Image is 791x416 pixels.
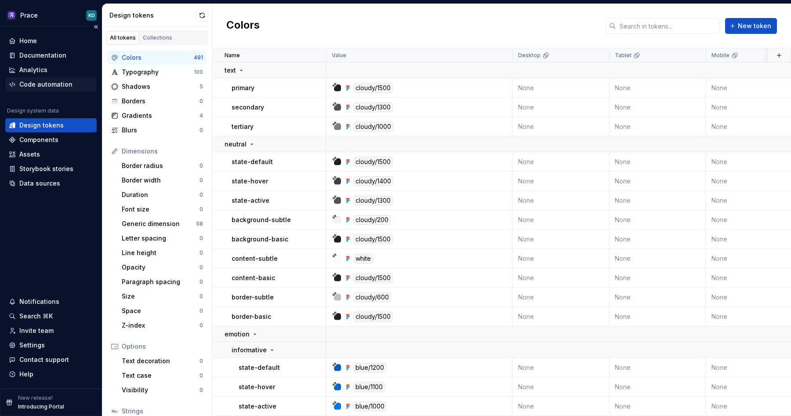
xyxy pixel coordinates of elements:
[19,51,66,60] div: Documentation
[513,397,610,416] td: None
[19,341,45,350] div: Settings
[118,318,207,332] a: Z-index0
[19,312,53,321] div: Search ⌘K
[122,321,200,330] div: Z-index
[118,369,207,383] a: Text case0
[5,324,97,338] a: Invite team
[353,83,393,93] div: cloudy/1500
[610,230,706,249] td: None
[122,176,200,185] div: Border width
[122,53,194,62] div: Colors
[122,357,200,365] div: Text decoration
[122,97,200,106] div: Borders
[513,249,610,268] td: None
[5,353,97,367] button: Contact support
[353,215,391,225] div: cloudy/200
[610,358,706,377] td: None
[118,289,207,303] a: Size0
[239,383,275,391] p: state-hover
[353,401,387,411] div: blue/1000
[518,52,541,59] p: Desktop
[122,190,200,199] div: Duration
[200,191,203,198] div: 0
[610,210,706,230] td: None
[232,196,269,205] p: state-active
[610,249,706,268] td: None
[232,274,275,282] p: content-basic
[616,18,720,34] input: Search in tokens...
[610,78,706,98] td: None
[200,235,203,242] div: 0
[200,127,203,134] div: 0
[118,188,207,202] a: Duration0
[5,34,97,48] a: Home
[239,402,276,411] p: state-active
[225,52,240,59] p: Name
[19,121,64,130] div: Design tokens
[19,36,37,45] div: Home
[122,307,200,315] div: Space
[108,123,207,137] a: Blurs0
[88,12,95,19] div: KD
[513,78,610,98] td: None
[200,83,203,90] div: 5
[200,264,203,271] div: 0
[200,293,203,300] div: 0
[200,322,203,329] div: 0
[118,246,207,260] a: Line height0
[118,159,207,173] a: Border radius0
[610,152,706,172] td: None
[353,312,393,321] div: cloudy/1500
[232,103,264,112] p: secondary
[19,80,73,89] div: Code automation
[610,268,706,288] td: None
[19,326,54,335] div: Invite team
[200,278,203,285] div: 0
[2,6,100,25] button: PraceKD
[122,371,200,380] div: Text case
[200,372,203,379] div: 0
[232,235,288,244] p: background-basic
[5,309,97,323] button: Search ⌘K
[232,254,278,263] p: content-subtle
[513,152,610,172] td: None
[513,268,610,288] td: None
[7,107,59,114] div: Design system data
[353,363,386,372] div: blue/1200
[200,206,203,213] div: 0
[122,219,196,228] div: Generic dimension
[353,292,391,302] div: cloudy/600
[122,292,200,301] div: Size
[108,51,207,65] a: Colors491
[18,403,64,410] p: Introducing Portal
[109,11,196,20] div: Design tokens
[5,77,97,91] a: Code automation
[353,176,393,186] div: cloudy/1400
[738,22,771,30] span: New token
[513,377,610,397] td: None
[615,52,631,59] p: Tablet
[232,177,268,186] p: state-hover
[513,172,610,191] td: None
[5,176,97,190] a: Data sources
[5,367,97,381] button: Help
[200,112,203,119] div: 4
[232,293,274,302] p: border-subtle
[122,263,200,272] div: Opacity
[200,162,203,169] div: 0
[610,172,706,191] td: None
[118,260,207,274] a: Opacity0
[513,98,610,117] td: None
[108,80,207,94] a: Shadows5
[353,234,393,244] div: cloudy/1500
[232,346,267,354] p: informative
[711,52,729,59] p: Mobile
[353,122,393,131] div: cloudy/1000
[122,248,200,257] div: Line height
[513,307,610,326] td: None
[610,307,706,326] td: None
[122,386,200,394] div: Visibility
[353,273,393,283] div: cloudy/1500
[90,21,102,33] button: Collapse sidebar
[232,84,254,92] p: primary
